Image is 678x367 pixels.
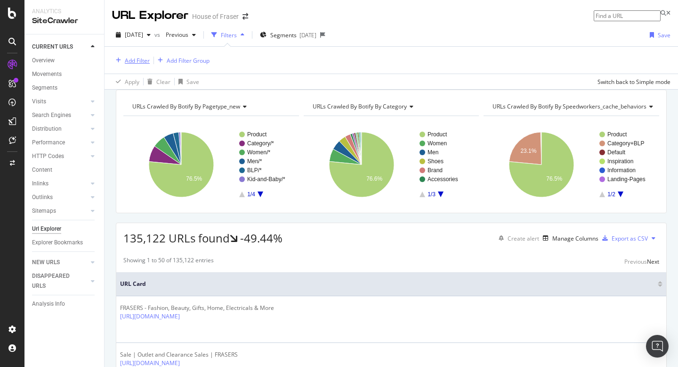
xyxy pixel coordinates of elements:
[32,299,65,309] div: Analysis Info
[32,271,80,291] div: DISAPPEARED URLS
[547,175,563,182] text: 76.5%
[539,233,598,244] button: Manage Columns
[32,299,97,309] a: Analysis Info
[484,124,659,206] div: A chart.
[32,138,65,148] div: Performance
[247,176,285,183] text: Kid-and-Baby/*
[32,124,88,134] a: Distribution
[32,206,56,216] div: Sitemaps
[428,176,458,183] text: Accessories
[32,258,88,267] a: NEW URLS
[123,230,230,246] span: 135,122 URLs found
[247,140,274,147] text: Category/*
[428,191,436,198] text: 1/3
[607,140,644,147] text: Category+BLP
[32,271,88,291] a: DISAPPEARED URLS
[186,78,199,86] div: Save
[607,131,627,138] text: Product
[32,69,97,79] a: Movements
[607,176,646,183] text: Landing-Pages
[624,256,647,267] button: Previous
[167,57,210,65] div: Add Filter Group
[175,74,199,89] button: Save
[311,99,471,114] h4: URLs Crawled By Botify By category
[120,304,274,312] div: FRASERS - Fashion, Beauty, Gifts, Home, Electricals & More
[646,27,670,42] button: Save
[32,206,88,216] a: Sitemaps
[32,69,62,79] div: Movements
[144,74,170,89] button: Clear
[247,167,262,174] text: BLP/*
[125,57,150,65] div: Add Filter
[313,102,407,110] span: URLs Crawled By Botify By category
[154,55,210,66] button: Add Filter Group
[598,231,648,246] button: Export as CSV
[32,83,57,93] div: Segments
[428,131,447,138] text: Product
[428,140,447,147] text: Women
[32,56,55,66] div: Overview
[32,192,53,202] div: Outlinks
[366,175,382,182] text: 76.6%
[647,258,659,266] div: Next
[32,42,88,52] a: CURRENT URLS
[221,31,237,39] div: Filters
[32,165,52,175] div: Content
[112,8,188,24] div: URL Explorer
[32,179,88,189] a: Inlinks
[186,175,202,182] text: 76.5%
[32,56,97,66] a: Overview
[162,31,188,39] span: Previous
[508,234,539,242] div: Create alert
[607,191,615,198] text: 1/2
[594,10,661,21] input: Find a URL
[32,138,88,148] a: Performance
[32,192,88,202] a: Outlinks
[32,8,97,16] div: Analytics
[32,97,46,107] div: Visits
[112,27,154,42] button: [DATE]
[594,74,670,89] button: Switch back to Simple mode
[32,165,97,175] a: Content
[32,224,61,234] div: Url Explorer
[125,31,143,39] span: 2025 Jan. 19th
[32,238,97,248] a: Explorer Bookmarks
[521,148,537,154] text: 23.1%
[120,350,238,359] div: Sale | Outlet and Clearance Sales | FRASERS
[32,42,73,52] div: CURRENT URLS
[32,97,88,107] a: Visits
[162,27,200,42] button: Previous
[123,124,299,206] svg: A chart.
[428,167,443,174] text: Brand
[624,258,647,266] div: Previous
[154,31,162,39] span: vs
[607,149,626,156] text: Default
[491,99,661,114] h4: URLs Crawled By Botify By speedworkers_cache_behaviors
[32,238,83,248] div: Explorer Bookmarks
[597,78,670,86] div: Switch back to Simple mode
[247,131,267,138] text: Product
[247,191,255,198] text: 1/4
[32,258,60,267] div: NEW URLS
[32,224,97,234] a: Url Explorer
[125,78,139,86] div: Apply
[492,102,646,110] span: URLs Crawled By Botify By speedworkers_cache_behaviors
[130,99,291,114] h4: URLs Crawled By Botify By pagetype_new
[607,158,633,165] text: Inspiration
[647,256,659,267] button: Next
[247,149,270,156] text: Women/*
[428,149,438,156] text: Men
[299,31,316,39] div: [DATE]
[32,16,97,26] div: SiteCrawler
[120,312,180,320] a: [URL][DOMAIN_NAME]
[242,13,248,20] div: arrow-right-arrow-left
[120,359,180,367] a: [URL][DOMAIN_NAME]
[32,151,64,161] div: HTTP Codes
[32,110,88,120] a: Search Engines
[495,231,539,246] button: Create alert
[304,124,479,206] svg: A chart.
[32,124,62,134] div: Distribution
[123,256,214,267] div: Showing 1 to 50 of 135,122 entries
[156,78,170,86] div: Clear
